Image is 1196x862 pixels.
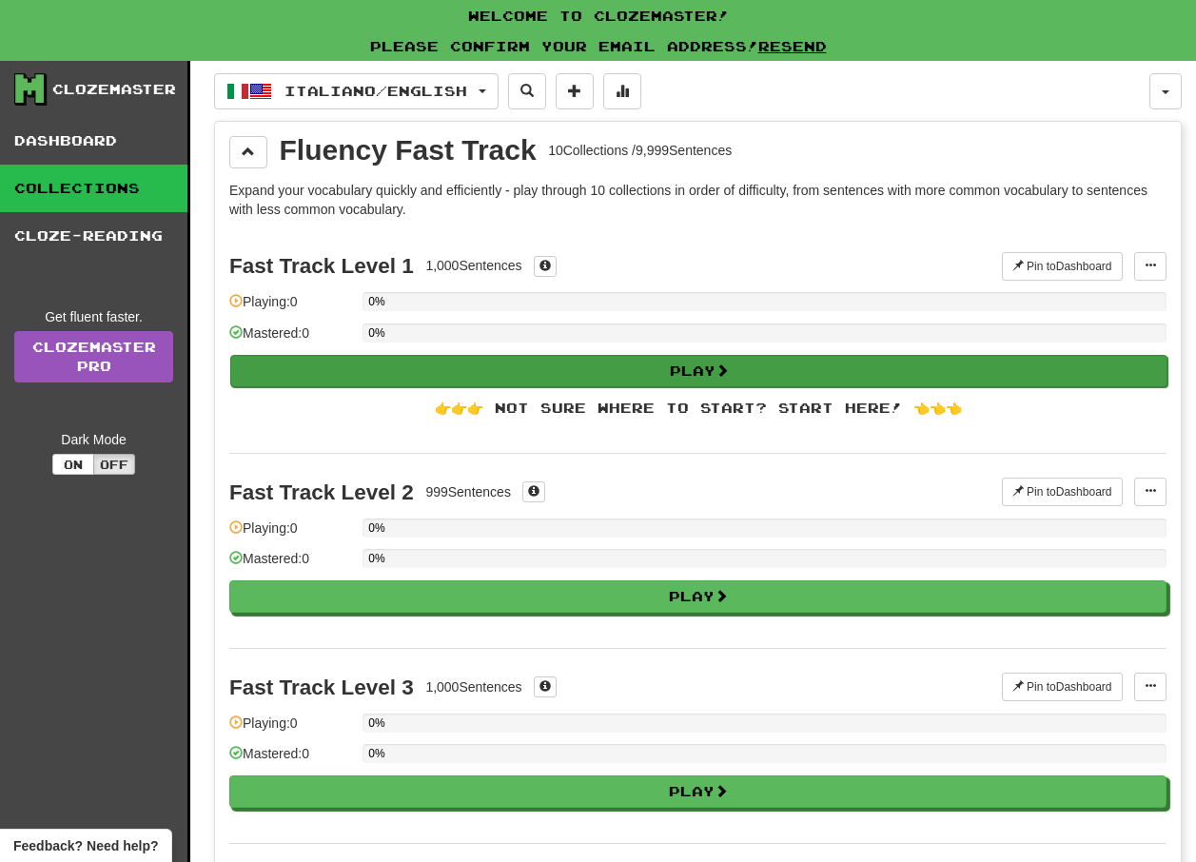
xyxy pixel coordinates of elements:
[229,676,414,699] div: Fast Track Level 3
[93,454,135,475] button: Off
[229,714,353,745] div: Playing: 0
[52,454,94,475] button: On
[284,83,467,99] span: Italiano / English
[230,355,1167,387] button: Play
[603,73,641,109] button: More stats
[508,73,546,109] button: Search sentences
[229,323,353,355] div: Mastered: 0
[229,480,414,504] div: Fast Track Level 2
[758,38,827,54] a: Resend
[13,836,158,855] span: Open feedback widget
[229,580,1167,613] button: Play
[14,331,173,382] a: ClozemasterPro
[280,136,537,165] div: Fluency Fast Track
[556,73,594,109] button: Add sentence to collection
[229,775,1167,808] button: Play
[229,292,353,323] div: Playing: 0
[14,430,173,449] div: Dark Mode
[425,482,511,501] div: 999 Sentences
[214,73,499,109] button: Italiano/English
[52,80,176,99] div: Clozemaster
[425,256,521,275] div: 1,000 Sentences
[1002,478,1123,506] button: Pin toDashboard
[229,181,1167,219] p: Expand your vocabulary quickly and efficiently - play through 10 collections in order of difficul...
[229,519,353,550] div: Playing: 0
[229,549,353,580] div: Mastered: 0
[14,307,173,326] div: Get fluent faster.
[425,677,521,696] div: 1,000 Sentences
[229,744,353,775] div: Mastered: 0
[229,399,1167,418] div: 👉👉👉 Not sure where to start? Start here! 👈👈👈
[229,254,414,278] div: Fast Track Level 1
[548,141,732,160] div: 10 Collections / 9,999 Sentences
[1002,673,1123,701] button: Pin toDashboard
[1002,252,1123,281] button: Pin toDashboard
